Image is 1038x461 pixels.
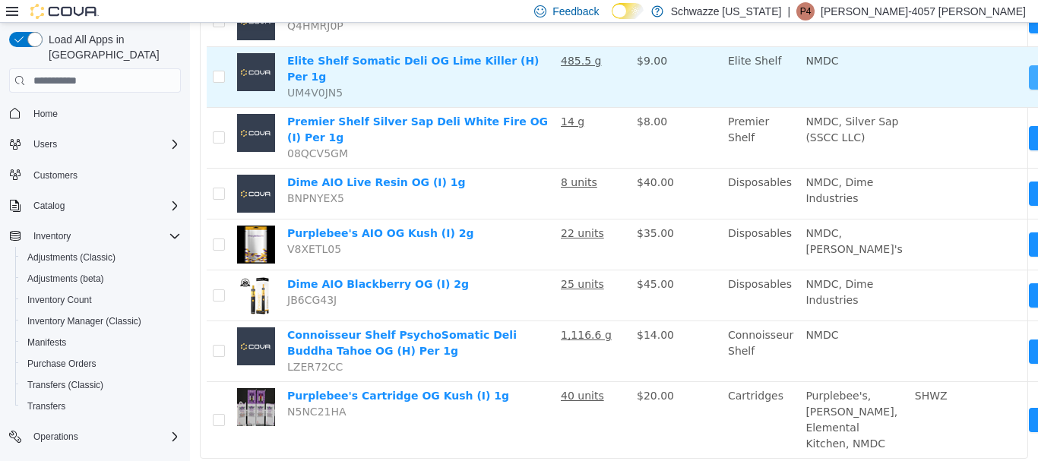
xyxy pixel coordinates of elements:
span: Inventory Manager (Classic) [21,312,181,330]
span: Inventory Count [21,291,181,309]
button: Home [3,102,187,124]
button: icon: swapMove [839,385,909,409]
span: $9.00 [447,32,477,44]
img: Connoisseur Shelf PsychoSomatic Deli Buddha Tahoe OG (H) Per 1g placeholder [47,305,85,343]
span: NMDC [616,306,648,318]
u: 1,116.6 g [371,306,422,318]
span: $14.00 [447,306,484,318]
span: SHWZ [725,367,758,379]
span: Manifests [27,336,66,349]
a: Connoisseur Shelf PsychoSomatic Deli Buddha Tahoe OG (H) Per 1g [97,306,327,334]
p: Schwazze [US_STATE] [671,2,782,21]
button: Adjustments (Classic) [15,247,187,268]
a: Adjustments (beta) [21,270,110,288]
td: Cartridges [532,359,609,435]
a: Transfers [21,397,71,415]
span: Operations [33,431,78,443]
span: Home [33,108,58,120]
button: Customers [3,164,187,186]
button: Users [27,135,63,153]
u: 22 units [371,204,414,216]
span: Transfers (Classic) [21,376,181,394]
button: Adjustments (beta) [15,268,187,289]
td: Disposables [532,146,609,197]
button: Purchase Orders [15,353,187,374]
span: Catalog [33,200,65,212]
button: icon: swapMove [839,260,909,285]
span: Customers [33,169,78,182]
span: NMDC, [PERSON_NAME]'s [616,204,712,232]
a: Elite Shelf Somatic Deli OG Lime Killer (H) Per 1g [97,32,350,60]
span: NMDC, Dime Industries [616,153,683,182]
p: [PERSON_NAME]-4057 [PERSON_NAME] [821,2,1026,21]
button: Operations [3,426,187,447]
span: NMDC, Silver Sap (SSCC LLC) [616,93,708,121]
button: Inventory Manager (Classic) [15,311,187,332]
p: | [787,2,790,21]
img: Dime AIO Blackberry OG (I) 2g hero shot [47,254,85,292]
a: Home [27,105,64,123]
button: Transfers [15,396,187,417]
button: Inventory Count [15,289,187,311]
a: Customers [27,166,84,185]
img: Purplebee's AIO OG Kush (I) 2g hero shot [47,203,85,241]
img: Elite Shelf Somatic Deli OG Lime Killer (H) Per 1g placeholder [47,30,85,68]
span: Transfers [27,400,65,412]
a: Transfers (Classic) [21,376,109,394]
span: Adjustments (beta) [27,273,104,285]
img: Premier Shelf Silver Sap Deli White Fire OG (I) Per 1g placeholder [47,91,85,129]
u: 14 g [371,93,394,105]
span: $40.00 [447,153,484,166]
button: Catalog [27,197,71,215]
span: $45.00 [447,255,484,267]
button: icon: swapMove [839,317,909,341]
a: Purchase Orders [21,355,103,373]
span: Inventory [27,227,181,245]
button: Transfers (Classic) [15,374,187,396]
td: Disposables [532,248,609,298]
span: Dark Mode [612,19,612,20]
img: Cova [30,4,99,19]
a: Dime AIO Live Resin OG (I) 1g [97,153,276,166]
span: Transfers (Classic) [27,379,103,391]
span: N5NC21HA [97,383,157,395]
span: 08QCV5GM [97,125,158,137]
a: Premier Shelf Silver Sap Deli White Fire OG (I) Per 1g [97,93,358,121]
span: Users [27,135,181,153]
u: 8 units [371,153,407,166]
span: BNPNYEX5 [97,169,154,182]
button: Users [3,134,187,155]
button: icon: swapMove [839,43,909,67]
span: Purchase Orders [21,355,181,373]
img: Purplebee's Cartridge OG Kush (I) 1g hero shot [47,365,85,403]
u: 40 units [371,367,414,379]
span: Feedback [552,4,599,19]
a: Manifests [21,333,72,352]
img: Dime AIO Live Resin OG (I) 1g placeholder [47,152,85,190]
span: Inventory [33,230,71,242]
span: $8.00 [447,93,477,105]
td: Premier Shelf [532,85,609,146]
button: Catalog [3,195,187,216]
span: $35.00 [447,204,484,216]
span: Transfers [21,397,181,415]
input: Dark Mode [612,3,644,19]
span: P4 [800,2,812,21]
a: Adjustments (Classic) [21,248,122,267]
span: Inventory Count [27,294,92,306]
span: Adjustments (Classic) [27,251,116,264]
u: 485.5 g [371,32,411,44]
span: Purchase Orders [27,358,97,370]
button: icon: swapMove [839,210,909,234]
span: Operations [27,428,181,446]
span: Load All Apps in [GEOGRAPHIC_DATA] [43,32,181,62]
span: Adjustments (beta) [21,270,181,288]
span: NMDC [616,32,648,44]
a: Dime AIO Blackberry OG (I) 2g [97,255,279,267]
a: Inventory Count [21,291,98,309]
button: Manifests [15,332,187,353]
u: 25 units [371,255,414,267]
span: Inventory Manager (Classic) [27,315,141,327]
span: V8XETL05 [97,220,151,232]
span: Users [33,138,57,150]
